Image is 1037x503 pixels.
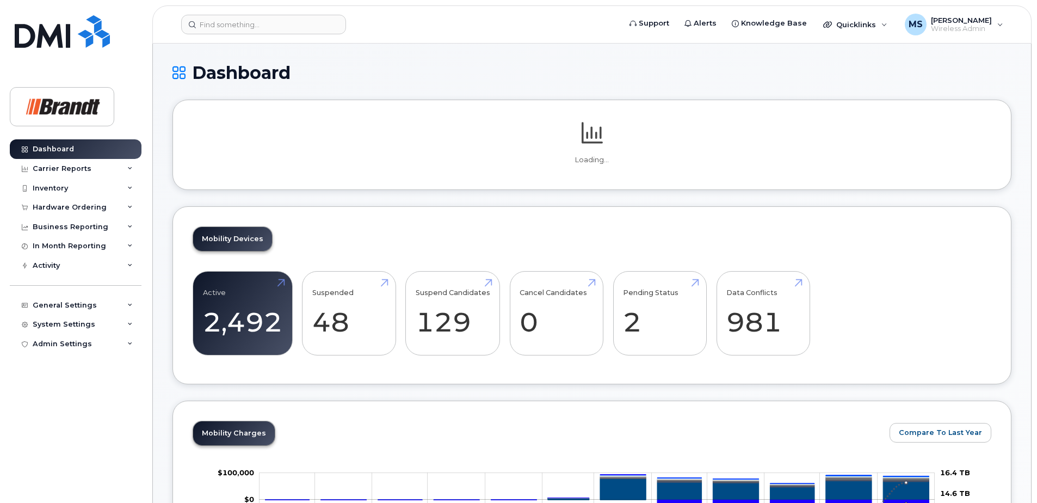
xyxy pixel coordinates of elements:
g: Rate Plan [265,479,929,500]
a: Suspended 48 [312,278,386,349]
a: Pending Status 2 [623,278,696,349]
tspan: $100,000 [218,468,254,477]
p: Loading... [193,155,991,165]
span: Compare To Last Year [899,427,982,438]
a: Data Conflicts 981 [726,278,800,349]
g: $0 [218,468,254,477]
a: Cancel Candidates 0 [520,278,593,349]
a: Suspend Candidates 129 [416,278,490,349]
button: Compare To Last Year [890,423,991,443]
a: Mobility Devices [193,227,272,251]
tspan: 14.6 TB [940,489,970,498]
h1: Dashboard [172,63,1011,82]
a: Mobility Charges [193,421,275,445]
tspan: 16.4 TB [940,468,970,477]
a: Active 2,492 [203,278,282,349]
